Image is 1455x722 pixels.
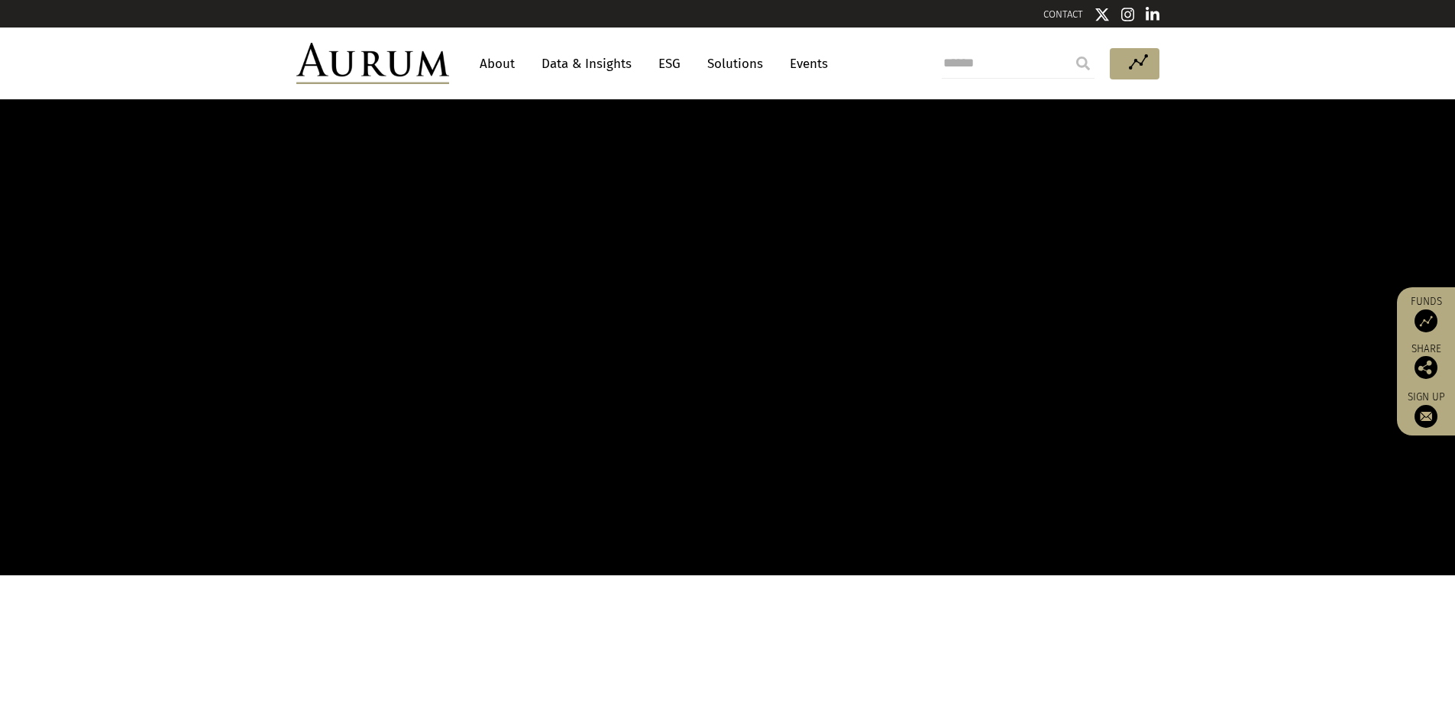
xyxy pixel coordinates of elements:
input: Submit [1068,48,1098,79]
img: Aurum [296,43,449,84]
img: Twitter icon [1094,7,1110,22]
div: Share [1405,344,1447,379]
a: Events [782,50,828,78]
img: Share this post [1415,356,1437,379]
a: Funds [1405,295,1447,332]
a: Sign up [1405,390,1447,428]
img: Instagram icon [1121,7,1135,22]
a: ESG [651,50,688,78]
img: Access Funds [1415,309,1437,332]
a: About [472,50,522,78]
img: Linkedin icon [1146,7,1159,22]
img: Sign up to our newsletter [1415,405,1437,428]
a: CONTACT [1043,8,1083,20]
a: Solutions [700,50,771,78]
a: Data & Insights [534,50,639,78]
